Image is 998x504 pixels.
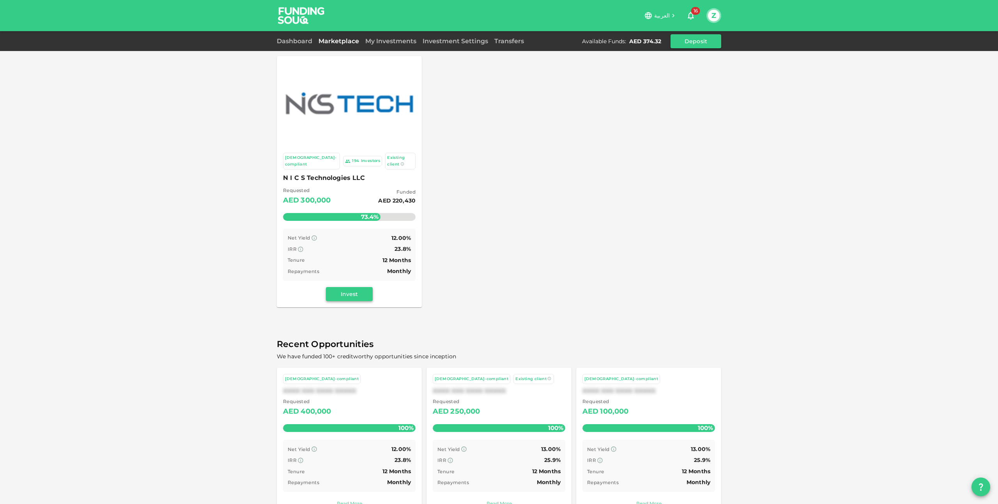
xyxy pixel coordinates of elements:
[437,479,469,485] span: Repayments
[694,456,710,463] span: 25.9%
[437,446,460,452] span: Net Yield
[433,398,480,405] span: Requested
[671,34,721,48] button: Deposit
[582,387,715,395] div: XXXX XXX XXXX XXXXX
[584,376,658,382] div: [DEMOGRAPHIC_DATA]-compliant
[277,37,315,45] a: Dashboard
[691,7,700,15] span: 16
[629,37,661,45] div: AED 374.32
[283,398,331,405] span: Requested
[283,405,299,418] div: AED
[437,469,454,474] span: Tenure
[582,405,598,418] div: AED
[696,422,715,434] span: 100%
[315,37,362,45] a: Marketplace
[544,456,561,463] span: 25.9%
[288,246,297,252] span: IRR
[691,446,710,453] span: 13.00%
[288,479,319,485] span: Repayments
[277,56,422,307] a: Marketplace Logo [DEMOGRAPHIC_DATA]-compliant 194Investors Existing client N I C S Technologies L...
[419,37,491,45] a: Investment Settings
[285,155,338,167] div: [DEMOGRAPHIC_DATA]-compliant
[708,10,720,21] button: Z
[382,468,411,475] span: 12 Months
[387,479,411,486] span: Monthly
[587,446,610,452] span: Net Yield
[395,456,411,463] span: 23.8%
[435,376,508,382] div: [DEMOGRAPHIC_DATA]-compliant
[391,446,411,453] span: 12.00%
[682,468,710,475] span: 12 Months
[382,257,411,264] span: 12 Months
[285,376,359,382] div: [DEMOGRAPHIC_DATA]-compliant
[362,37,419,45] a: My Investments
[288,257,304,263] span: Tenure
[288,469,304,474] span: Tenure
[600,405,628,418] div: 100,000
[361,158,380,164] div: Investors
[283,187,331,194] span: Requested
[288,457,297,463] span: IRR
[582,37,626,45] div: Available Funds :
[277,353,456,360] span: We have funded 100+ creditworthy opportunities since inception
[387,155,405,167] span: Existing client
[283,387,416,395] div: XXXX XXX XXXX XXXXX
[433,387,565,395] div: XXXX XXX XXXX XXXXX
[288,235,310,241] span: Net Yield
[285,88,414,119] img: Marketplace Logo
[491,37,527,45] a: Transfers
[437,457,446,463] span: IRR
[683,8,699,23] button: 16
[537,479,561,486] span: Monthly
[587,479,619,485] span: Repayments
[395,245,411,252] span: 23.8%
[277,337,721,352] span: Recent Opportunities
[532,468,561,475] span: 12 Months
[391,234,411,241] span: 12.00%
[387,268,411,275] span: Monthly
[378,188,416,196] span: Funded
[352,158,359,164] div: 194
[582,398,629,405] span: Requested
[515,376,547,381] span: Existing client
[587,457,596,463] span: IRR
[971,478,990,496] button: question
[541,446,561,453] span: 13.00%
[546,422,565,434] span: 100%
[288,446,310,452] span: Net Yield
[326,287,373,301] button: Invest
[396,422,416,434] span: 100%
[283,173,416,183] span: N I C S Technologies LLC
[654,12,670,19] span: العربية
[450,405,480,418] div: 250,000
[288,268,319,274] span: Repayments
[301,405,331,418] div: 400,000
[587,469,604,474] span: Tenure
[433,405,449,418] div: AED
[687,479,710,486] span: Monthly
